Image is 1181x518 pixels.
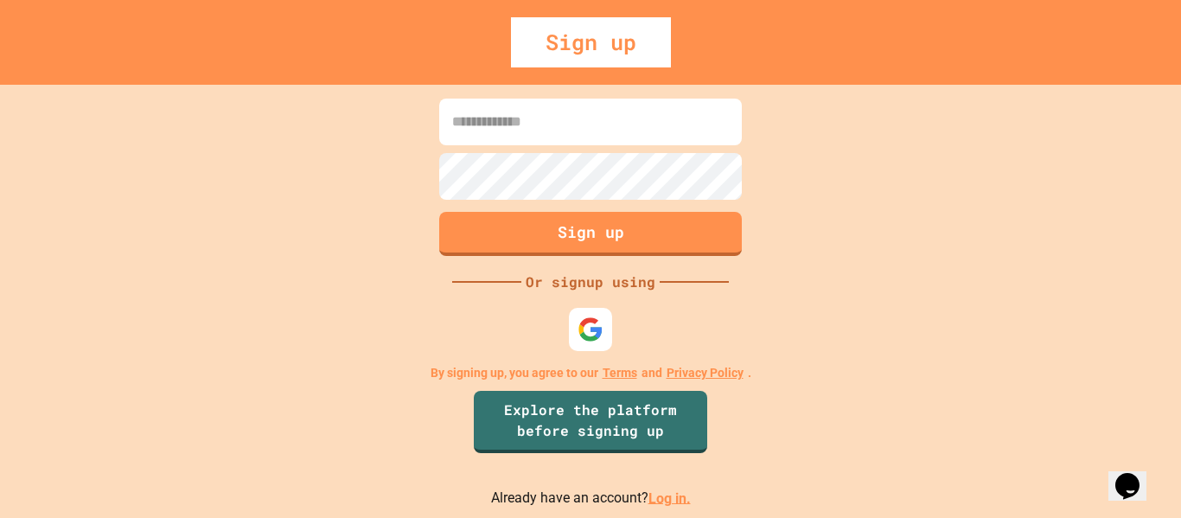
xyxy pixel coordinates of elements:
a: Terms [603,364,637,382]
div: Sign up [511,17,671,67]
a: Privacy Policy [667,364,744,382]
img: google-icon.svg [578,317,603,342]
p: By signing up, you agree to our and . [431,364,751,382]
p: Already have an account? [491,488,691,509]
a: Log in. [648,489,691,506]
iframe: chat widget [1108,449,1164,501]
button: Sign up [439,212,742,256]
div: Or signup using [521,272,660,292]
a: Explore the platform before signing up [474,391,707,453]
